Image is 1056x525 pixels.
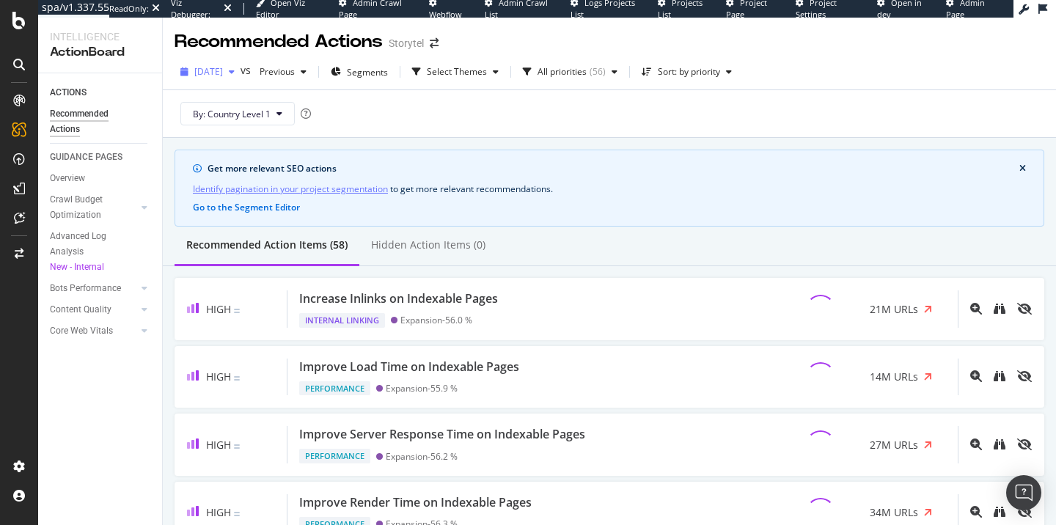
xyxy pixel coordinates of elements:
[590,67,606,76] div: ( 56 )
[1017,370,1032,382] div: eye-slash
[254,60,312,84] button: Previous
[234,309,240,313] img: Equal
[299,313,385,328] div: Internal Linking
[870,370,918,384] span: 14M URLs
[1017,506,1032,518] div: eye-slash
[175,29,383,54] div: Recommended Actions
[175,60,241,84] button: [DATE]
[347,66,388,78] span: Segments
[994,438,1005,450] div: binoculars
[193,202,300,213] button: Go to the Segment Editor
[234,444,240,449] img: Equal
[50,229,138,275] div: Advanced Log Analysis
[50,192,137,223] a: Crawl Budget Optimization
[50,323,137,339] a: Core Web Vitals
[970,370,982,382] div: magnifying-glass-plus
[206,302,231,316] span: High
[206,438,231,452] span: High
[970,303,982,315] div: magnifying-glass-plus
[994,370,1005,382] div: binoculars
[658,67,720,76] div: Sort: by priority
[50,192,127,223] div: Crawl Budget Optimization
[175,150,1044,227] div: info banner
[299,426,585,443] div: Improve Server Response Time on Indexable Pages
[299,449,370,463] div: Performance
[1016,161,1030,177] button: close banner
[870,438,918,452] span: 27M URLs
[50,150,152,165] a: GUIDANCE PAGES
[50,171,85,186] div: Overview
[517,60,623,84] button: All priorities(56)
[430,38,439,48] div: arrow-right-arrow-left
[406,60,505,84] button: Select Themes
[870,302,918,317] span: 21M URLs
[50,302,111,317] div: Content Quality
[994,505,1005,519] a: binoculars
[206,505,231,519] span: High
[299,359,519,375] div: Improve Load Time on Indexable Pages
[234,512,240,516] img: Equal
[994,506,1005,518] div: binoculars
[50,85,87,100] div: ACTIONS
[50,85,152,100] a: ACTIONS
[193,181,1026,197] div: to get more relevant recommendations .
[254,65,295,78] span: Previous
[970,506,982,518] div: magnifying-glass-plus
[50,281,121,296] div: Bots Performance
[386,451,458,462] div: Expansion - 56.2 %
[50,302,137,317] a: Content Quality
[1006,475,1041,510] div: Open Intercom Messenger
[109,3,149,15] div: ReadOnly:
[50,44,150,61] div: ActionBoard
[1017,438,1032,450] div: eye-slash
[1017,303,1032,315] div: eye-slash
[389,36,424,51] div: Storytel
[186,238,348,252] div: Recommended Action Items (58)
[208,162,1019,175] div: Get more relevant SEO actions
[241,63,254,78] span: vs
[50,323,113,339] div: Core Web Vitals
[371,238,485,252] div: Hidden Action Items (0)
[870,505,918,520] span: 34M URLs
[299,290,498,307] div: Increase Inlinks on Indexable Pages
[325,60,394,84] button: Segments
[206,370,231,383] span: High
[50,281,137,296] a: Bots Performance
[50,171,152,186] a: Overview
[50,29,150,44] div: Intelligence
[636,60,738,84] button: Sort: by priority
[193,108,271,120] span: By: Country Level 1
[994,370,1005,383] a: binoculars
[193,181,388,197] a: Identify pagination in your project segmentation
[427,67,487,76] div: Select Themes
[234,376,240,381] img: Equal
[994,302,1005,316] a: binoculars
[400,315,472,326] div: Expansion - 56.0 %
[50,260,138,275] div: New - Internal
[50,150,122,165] div: GUIDANCE PAGES
[299,494,532,511] div: Improve Render Time on Indexable Pages
[386,383,458,394] div: Expansion - 55.9 %
[299,381,370,396] div: Performance
[180,102,295,125] button: By: Country Level 1
[994,303,1005,315] div: binoculars
[429,9,462,20] span: Webflow
[970,438,982,450] div: magnifying-glass-plus
[538,67,587,76] div: All priorities
[50,106,152,137] a: Recommended Actions
[50,106,138,137] div: Recommended Actions
[994,438,1005,452] a: binoculars
[50,229,152,275] a: Advanced Log AnalysisNew - Internal
[194,65,223,78] span: 2025 Sep. 11th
